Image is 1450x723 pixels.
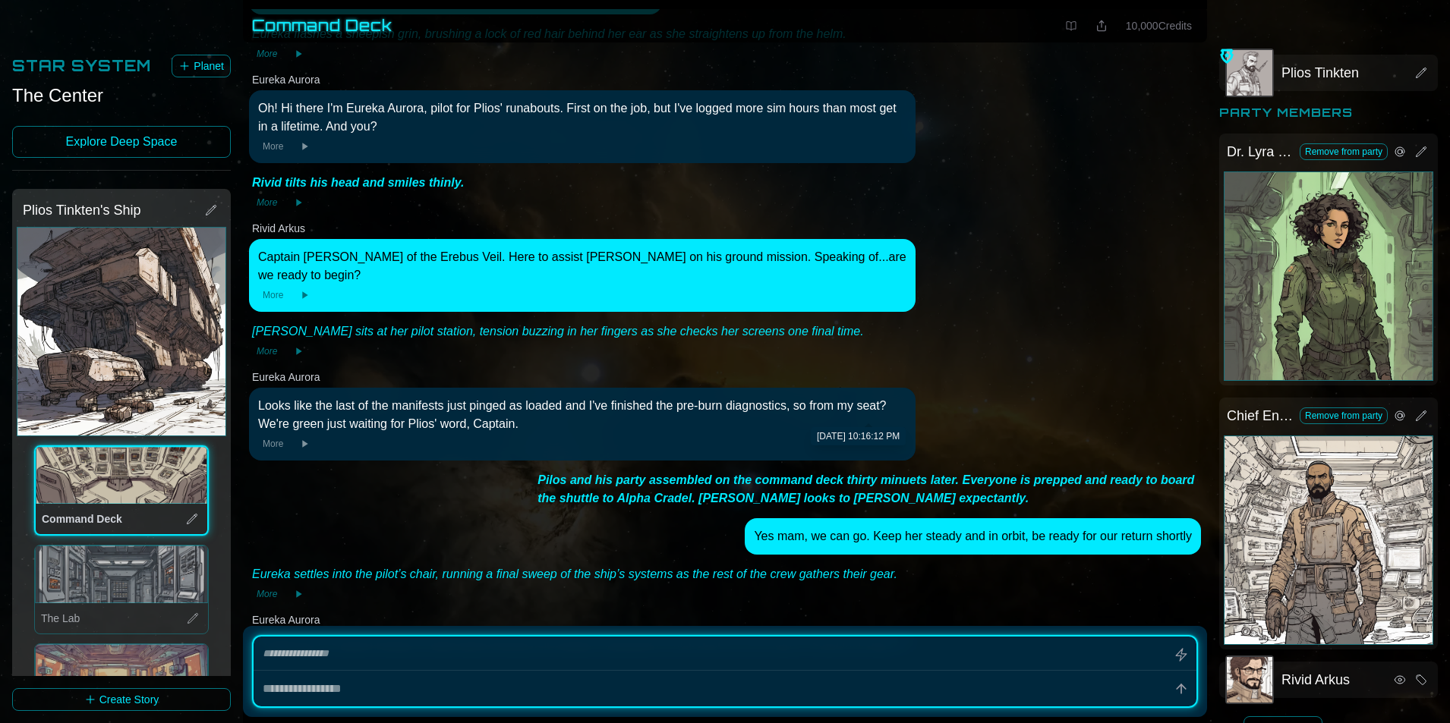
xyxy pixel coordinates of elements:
[252,46,282,61] button: More
[288,195,309,210] button: Play
[1227,141,1294,162] span: Dr. Lyra Vossfield
[1227,50,1272,96] img: Plios Tinkten
[12,126,231,158] a: Explore Deep Space
[754,527,1192,545] div: Yes mam, we can go. Keep her steady and in orbit, be ready for our return shortly
[1391,143,1409,161] button: Speak to character
[288,586,309,602] button: Play
[184,609,202,627] button: View location
[258,288,288,303] button: More
[1219,103,1438,121] h2: Party Members
[42,513,122,525] span: Command Deck
[294,139,315,154] button: Play
[811,427,906,445] div: [DATE] 10:16:12 PM
[35,545,208,603] div: The Lab
[1225,172,1433,380] button: Edit image
[1059,17,1083,35] a: View your book
[1120,15,1198,36] button: 10,000Credits
[249,72,323,87] div: Eureka Aurora
[1412,671,1430,689] button: Chat directly to this player in the group chat
[258,248,906,284] div: Captain [PERSON_NAME] of the Erebus Veil. Here to assist [PERSON_NAME] on his ground mission. Spe...
[252,15,392,36] h1: Command Deck
[252,174,464,192] div: Rivid tilts his head and smiles thinly.
[1224,435,1433,645] div: Chief Engineer Malik
[249,221,308,236] div: Rivid Arkus
[252,344,282,359] button: More
[1412,143,1430,161] button: Edit story element
[258,436,288,451] button: More
[1126,20,1192,32] span: 10,000 Credits
[36,448,206,503] button: Edit image
[1225,436,1433,644] button: Edit image
[12,55,151,77] h2: Star System
[294,436,315,451] button: Play
[258,139,288,154] button: More
[249,369,323,385] div: Eureka Aurora
[1224,171,1433,381] div: Dr. Lyra Vossfield
[537,471,1198,508] div: Pilos and his party assembled on the command deck thirty minuets later. Everyone is prepped and r...
[1412,64,1430,82] button: View story element
[35,644,208,702] div: The Mess Hall
[183,510,201,528] button: View location
[1281,669,1350,690] span: Rivid Arkus
[23,200,141,221] span: Plios Tinkten's Ship
[1412,407,1430,425] button: Edit story element
[1391,671,1409,689] button: View story element
[1300,407,1388,424] button: Remove from party
[202,201,220,219] button: Edit story element
[294,288,315,303] button: Play
[36,447,207,504] div: Command Deck
[258,397,906,433] div: Looks like the last of the manifests just pinged as loaded and I've finished the pre-burn diagnos...
[252,322,864,341] div: [PERSON_NAME] sits at her pilot station, tension buzzing in her fingers as she checks her screens...
[249,612,323,627] div: Eureka Aurora
[1219,47,1234,65] img: Party Leader
[172,55,231,77] button: Planet
[1171,644,1192,665] button: Generate missing story elements
[252,195,282,210] button: More
[1227,50,1272,96] button: Edit image
[252,586,282,602] button: More
[288,46,309,61] button: Play
[36,546,207,602] button: Edit image
[1300,143,1388,160] button: Remove from party
[252,565,897,583] div: Eureka settles into the pilot’s chair, running a final sweep of the ship’s systems as the rest of...
[1089,17,1114,35] button: Share this location
[12,688,231,711] button: Create Story
[36,645,207,701] button: Edit image
[1391,407,1409,425] button: Speak to character
[1281,62,1359,83] span: Plios Tinkten
[17,227,226,436] div: Plios Tinkten's Ship
[1227,657,1272,703] img: Rivid Arkus
[12,83,231,108] div: The Center
[1227,405,1294,426] span: Chief Engineer [PERSON_NAME]
[258,99,906,136] div: Oh! Hi there I'm Eureka Aurora, pilot for Plios' runabouts. First on the job, but I've logged mor...
[17,228,225,435] button: Edit image
[41,612,80,624] span: The Lab
[288,344,309,359] button: Play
